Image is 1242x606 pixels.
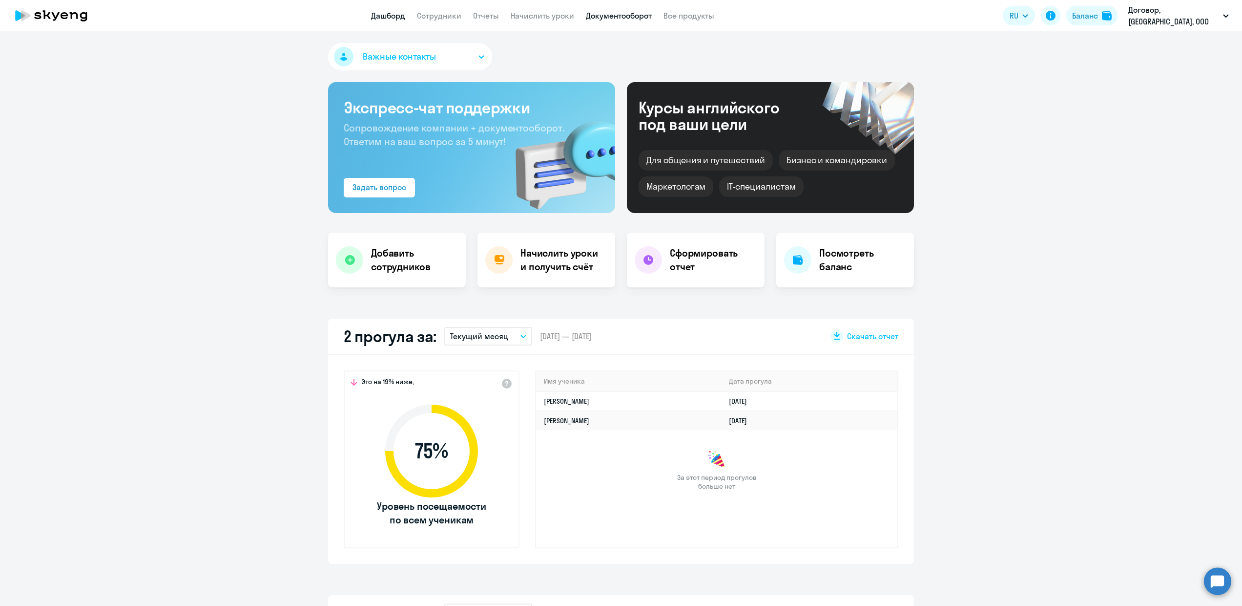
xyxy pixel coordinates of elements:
[1123,4,1234,27] button: Договор, [GEOGRAPHIC_DATA], ООО
[847,331,898,342] span: Скачать отчет
[1066,6,1118,25] button: Балансbalance
[670,246,757,274] h4: Сформировать отчет
[544,416,589,425] a: [PERSON_NAME]
[450,330,508,342] p: Текущий месяц
[501,103,615,213] img: bg-img
[721,371,897,391] th: Дата прогула
[639,99,806,132] div: Курсы английского под ваши цели
[544,397,589,406] a: [PERSON_NAME]
[363,50,436,63] span: Важные контакты
[639,150,773,171] div: Для общения и путешествий
[819,246,906,274] h4: Посмотреть баланс
[344,178,415,197] button: Задать вопрос
[676,473,758,491] span: За этот период прогулов больше нет
[729,416,755,425] a: [DATE]
[1072,10,1098,22] div: Баланс
[520,246,605,274] h4: Начислить уроки и получить счёт
[344,326,436,346] h2: 2 прогула за:
[417,11,461,21] a: Сотрудники
[1010,10,1018,22] span: RU
[344,122,564,148] span: Сопровождение компании + документооборот. Ответим на ваш вопрос за 5 минут!
[444,327,532,346] button: Текущий месяц
[663,11,714,21] a: Все продукты
[371,246,458,274] h4: Добавить сотрудников
[707,450,726,469] img: congrats
[719,176,803,197] div: IT-специалистам
[344,98,600,117] h3: Экспресс-чат поддержки
[361,377,414,389] span: Это на 19% ниже,
[328,43,492,70] button: Важные контакты
[1102,11,1112,21] img: balance
[540,331,592,342] span: [DATE] — [DATE]
[586,11,652,21] a: Документооборот
[536,371,721,391] th: Имя ученика
[1003,6,1035,25] button: RU
[1128,4,1219,27] p: Договор, [GEOGRAPHIC_DATA], ООО
[779,150,895,171] div: Бизнес и командировки
[511,11,574,21] a: Начислить уроки
[639,176,713,197] div: Маркетологам
[371,11,405,21] a: Дашборд
[375,439,488,463] span: 75 %
[375,499,488,527] span: Уровень посещаемости по всем ученикам
[352,181,406,193] div: Задать вопрос
[473,11,499,21] a: Отчеты
[729,397,755,406] a: [DATE]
